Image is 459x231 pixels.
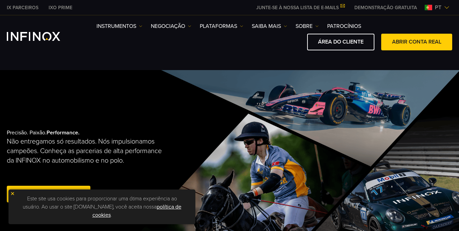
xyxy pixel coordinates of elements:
a: JUNTE-SE À NOSSA LISTA DE E-MAILS [251,5,349,11]
a: NEGOCIAÇÃO [151,22,191,30]
strong: Performance. [47,129,80,136]
div: Precisão. Paixão. [7,118,207,215]
img: yellow close icon [10,191,15,196]
span: pt [432,3,444,12]
a: Instrumentos [96,22,142,30]
a: PLATAFORMAS [200,22,243,30]
a: ÁREA DO CLIENTE [307,34,374,50]
p: Não entregamos só resultados. Nós impulsionamos campeões. Conheça as parcerias de alta performanc... [7,137,167,165]
a: INFINOX MENU [349,4,422,11]
p: Este site usa cookies para proporcionar uma ótima experiência ao usuário. Ao usar o site [DOMAIN_... [12,193,192,221]
a: SOBRE [296,22,319,30]
a: Saiba mais [252,22,287,30]
a: INFINOX [2,4,43,11]
a: INFINOX Logo [7,32,76,41]
a: Patrocínios [327,22,361,30]
a: abra uma conta real [7,186,90,202]
a: INFINOX [43,4,77,11]
a: ABRIR CONTA REAL [381,34,452,50]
